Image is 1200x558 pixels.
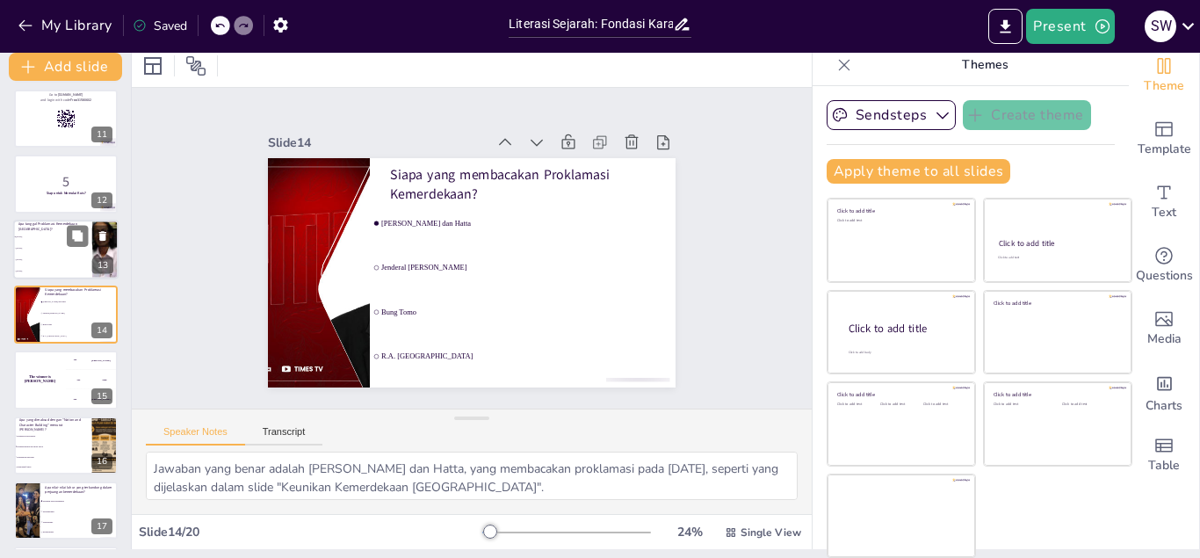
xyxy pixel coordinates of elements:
div: Click to add body [849,351,959,355]
span: [DATE] [16,236,91,238]
span: Kemandirian ekonomi [17,455,90,457]
div: Click to add text [837,219,963,223]
p: Apa nilai-nilai luhur yang terkandung dalam perjuangan kemerdekaan? [45,485,112,495]
button: Export to PowerPoint [988,9,1023,44]
button: Apply theme to all slides [827,159,1010,184]
div: Add a table [1129,424,1199,487]
div: Click to add text [1062,402,1117,407]
span: Persatuan dan keberagaman [43,500,117,502]
div: https://cdn.sendsteps.com/images/logo/sendsteps_logo_white.pnghttps://cdn.sendsteps.com/images/lo... [14,286,118,344]
div: Click to add text [923,402,963,407]
div: 17 [14,482,118,540]
div: 12 [91,192,112,208]
span: Bung Tomo [43,323,117,325]
span: Template [1138,140,1191,159]
div: Layout [139,52,167,80]
span: Media [1147,330,1182,349]
div: 11 [91,127,112,142]
input: Insert title [509,11,673,37]
div: https://cdn.sendsteps.com/images/logo/sendsteps_logo_white.pnghttps://cdn.sendsteps.com/images/lo... [14,155,118,213]
div: https://cdn.sendsteps.com/images/logo/sendsteps_logo_white.pnghttps://cdn.sendsteps.com/images/lo... [14,90,118,148]
span: Jenderal [PERSON_NAME] [43,312,117,314]
strong: [DOMAIN_NAME] [58,92,83,97]
span: Bung Tomo [361,266,630,393]
span: [DATE] [16,247,91,250]
div: Slide 14 / 20 [139,524,482,540]
div: Add ready made slides [1129,107,1199,170]
div: Click to add title [837,391,963,398]
span: Text [1152,203,1176,222]
div: Get real-time input from your audience [1129,234,1199,297]
div: https://cdn.sendsteps.com/images/logo/sendsteps_logo_white.pnghttps://cdn.sendsteps.com/images/lo... [14,417,118,475]
div: Click to add title [994,391,1119,398]
p: Themes [858,44,1111,86]
p: 5 [19,172,112,192]
span: Position [185,55,206,76]
p: Apa tanggal Proklamasi Kemerdekaan [GEOGRAPHIC_DATA]? [18,221,87,231]
span: Jenderal [PERSON_NAME] [380,225,648,351]
button: My Library [13,11,119,40]
div: 17 [91,518,112,534]
div: 16 [91,453,112,469]
span: Questions [1136,266,1193,286]
span: [PERSON_NAME] dan Hatta [397,185,666,311]
button: Create theme [963,100,1091,130]
span: Theme [1144,76,1184,96]
span: [DATE] [16,270,91,272]
div: 15 [91,388,112,404]
button: Present [1026,9,1114,44]
div: Change the overall theme [1129,44,1199,107]
span: Single View [741,525,801,540]
button: Transcript [245,426,323,446]
div: Click to add title [994,299,1119,306]
p: and login with code [19,98,112,103]
div: Jaap [102,379,106,381]
div: Click to add text [880,402,920,407]
p: Apa yang dimaksud dengan "Nation and Character Building" menurut [PERSON_NAME]? [19,417,87,432]
div: Add text boxes [1129,170,1199,234]
div: 200 [66,371,118,390]
button: Duplicate Slide [67,225,88,246]
p: Siapa yang membacakan Proklamasi Kemerdekaan? [45,287,112,297]
span: Kekuatan mental dan moral rakyat [17,446,90,447]
button: S W [1145,9,1176,44]
div: Click to add text [837,402,877,407]
span: Charts [1146,396,1182,416]
div: Click to add title [999,238,1116,249]
span: Table [1148,456,1180,475]
div: Click to add text [998,256,1115,260]
span: R.A. [GEOGRAPHIC_DATA] [43,335,117,337]
div: Add charts and graphs [1129,360,1199,424]
div: 300 [66,390,118,409]
button: Sendsteps [827,100,956,130]
span: [PERSON_NAME] dan Hatta [43,301,117,303]
h4: The winner is [PERSON_NAME] [14,375,66,384]
span: Pendidikan formal [17,466,90,467]
div: Slide 14 [325,61,531,164]
div: https://cdn.sendsteps.com/images/logo/sendsteps_logo_white.pnghttps://cdn.sendsteps.com/images/lo... [13,220,119,279]
span: Individualisme [43,511,117,512]
button: Delete Slide [92,225,113,246]
textarea: Jawaban yang benar adalah [PERSON_NAME] dan Hatta, yang membacakan proklamasi pada [DATE], sepert... [146,452,798,500]
div: Click to add title [837,207,963,214]
div: 13 [92,257,113,273]
span: Ketidakadilan [43,532,117,533]
div: 14 [91,322,112,338]
span: R.A. [GEOGRAPHIC_DATA] [343,307,612,433]
div: 100 [66,351,118,370]
strong: Siap untuk Memulai Kuis? [47,191,86,195]
span: Kekuatan politik bangsa [17,435,90,437]
div: S W [1145,11,1176,42]
div: Click to add text [994,402,1049,407]
button: Speaker Notes [146,426,245,446]
p: Siapa yang membacakan Proklamasi Kemerdekaan? [416,139,673,281]
div: Saved [133,18,187,34]
span: [DATE] [16,258,91,261]
div: Add images, graphics, shapes or video [1129,297,1199,360]
div: Click to add title [849,322,961,337]
p: Go to [19,92,112,98]
span: Materialisme [43,521,117,523]
div: https://cdn.sendsteps.com/images/logo/sendsteps_logo_white.pnghttps://cdn.sendsteps.com/images/lo... [14,351,118,409]
div: 24 % [669,524,711,540]
button: Add slide [9,53,122,81]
